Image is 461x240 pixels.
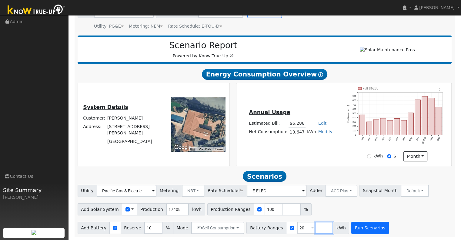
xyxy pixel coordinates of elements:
[106,137,163,146] td: [GEOGRAPHIC_DATA]
[393,153,396,159] label: $
[394,119,400,135] rect: onclick=""
[352,99,356,102] text: 800
[289,119,306,128] td: $6,288
[97,185,156,197] input: Select a Utility
[106,122,163,137] td: [STREET_ADDRESS][PERSON_NAME]
[367,137,371,141] text: Nov
[182,185,205,197] button: NBT
[247,185,306,197] input: Select a Rate Schedule
[162,222,173,234] span: %
[106,114,163,122] td: [PERSON_NAME]
[204,185,247,197] span: Rate Schedule
[173,222,192,234] span: Mode
[289,128,306,137] td: 13,647
[419,5,455,10] span: [PERSON_NAME]
[173,144,193,151] a: Open this area in Google Maps (opens a new window)
[387,120,393,135] rect: onclick=""
[408,113,413,135] rect: onclick=""
[359,115,365,135] rect: onclick=""
[333,222,349,234] span: kWh
[84,40,323,51] h2: Scenario Report
[78,203,122,215] span: Add Solar System
[373,153,383,159] label: kWh
[388,137,392,141] text: Feb
[306,128,317,137] td: kWh
[437,88,440,91] text: 
[352,120,356,123] text: 300
[373,120,379,135] rect: onclick=""
[360,137,364,141] text: Oct
[436,107,441,135] rect: onclick=""
[248,119,289,128] td: Estimated Bill:
[436,137,441,141] text: Sep
[5,3,68,17] img: Know True-Up
[129,23,163,29] div: Metering: NEM
[78,185,97,197] span: Utility
[352,125,356,127] text: 200
[191,222,244,234] button: Self Consumption
[403,151,427,162] button: month
[82,122,106,137] td: Address:
[352,108,356,110] text: 600
[429,137,434,141] text: Aug
[326,185,357,197] button: ACC Plus
[300,203,311,215] span: %
[82,114,106,122] td: Customer:
[380,118,386,135] rect: onclick=""
[318,121,326,126] a: Edit
[156,185,182,197] span: Metering
[421,137,427,144] text: [DATE]
[352,112,356,115] text: 500
[83,104,128,110] u: System Details
[352,103,356,106] text: 700
[3,194,65,201] div: [PERSON_NAME]
[422,96,427,135] rect: onclick=""
[352,116,356,119] text: 400
[429,98,434,135] rect: onclick=""
[189,203,205,215] span: kWh
[366,122,372,135] rect: onclick=""
[367,154,371,158] input: kWh
[3,186,65,194] span: Site Summary
[246,222,286,234] span: Battery Ranges
[347,105,350,123] text: Estimated $
[306,185,326,197] span: Adder
[207,203,254,215] span: Production Ranges
[363,87,379,90] text: Pull $6288
[173,144,193,151] img: Google
[401,120,407,135] rect: onclick=""
[318,129,332,134] a: Modify
[137,203,166,215] span: Production
[395,137,399,141] text: Mar
[318,72,323,77] i: Show Help
[121,222,145,234] span: Reserve
[351,222,389,234] button: Run Scenarios
[401,185,429,197] button: Default
[94,23,124,29] div: Utility: PG&E
[202,69,327,80] span: Energy Consumption Overview
[78,222,110,234] span: Add Battery
[387,154,391,158] input: $
[409,137,413,142] text: May
[199,147,211,151] button: Map Data
[81,40,326,59] div: Powered by Know True-Up ®
[32,230,36,235] img: retrieve
[248,128,289,137] td: Net Consumption:
[402,137,406,141] text: Apr
[249,109,290,115] u: Annual Usage
[360,47,415,53] img: Solar Maintenance Pros
[168,24,222,29] span: Alias: HETOUC
[359,185,401,197] span: Snapshot Month
[374,137,378,141] text: Dec
[352,129,356,132] text: 100
[416,137,420,141] text: Jun
[215,147,223,151] a: Terms (opens in new tab)
[381,137,385,141] text: Jan
[352,95,356,97] text: 900
[190,147,195,151] button: Keyboard shortcuts
[243,171,286,182] span: Scenarios
[415,100,420,135] rect: onclick=""
[355,134,356,136] text: 0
